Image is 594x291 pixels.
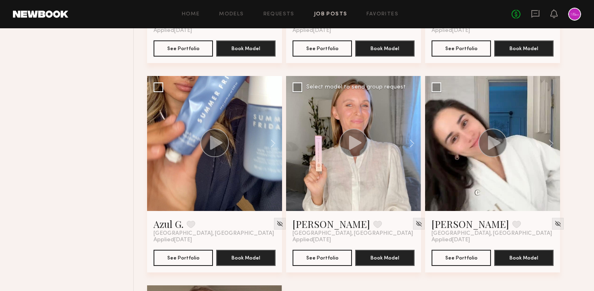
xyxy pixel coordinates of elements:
[154,27,276,34] div: Applied [DATE]
[293,230,413,237] span: [GEOGRAPHIC_DATA], [GEOGRAPHIC_DATA]
[432,250,491,266] button: See Portfolio
[182,12,200,17] a: Home
[355,250,415,266] button: Book Model
[355,254,415,261] a: Book Model
[432,230,552,237] span: [GEOGRAPHIC_DATA], [GEOGRAPHIC_DATA]
[432,40,491,57] button: See Portfolio
[415,220,422,227] img: Unhide Model
[216,250,276,266] button: Book Model
[494,254,554,261] a: Book Model
[216,40,276,57] button: Book Model
[494,40,554,57] button: Book Model
[432,237,554,243] div: Applied [DATE]
[494,44,554,51] a: Book Model
[154,217,183,230] a: Azul G.
[154,230,274,237] span: [GEOGRAPHIC_DATA], [GEOGRAPHIC_DATA]
[306,84,406,90] div: Select model to send group request
[355,44,415,51] a: Book Model
[154,237,276,243] div: Applied [DATE]
[154,250,213,266] button: See Portfolio
[432,27,554,34] div: Applied [DATE]
[263,12,295,17] a: Requests
[293,250,352,266] button: See Portfolio
[293,40,352,57] button: See Portfolio
[276,220,283,227] img: Unhide Model
[314,12,348,17] a: Job Posts
[355,40,415,57] button: Book Model
[219,12,244,17] a: Models
[432,217,509,230] a: [PERSON_NAME]
[216,254,276,261] a: Book Model
[293,27,415,34] div: Applied [DATE]
[293,217,370,230] a: [PERSON_NAME]
[554,220,561,227] img: Unhide Model
[494,250,554,266] button: Book Model
[367,12,398,17] a: Favorites
[216,44,276,51] a: Book Model
[154,40,213,57] button: See Portfolio
[293,237,415,243] div: Applied [DATE]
